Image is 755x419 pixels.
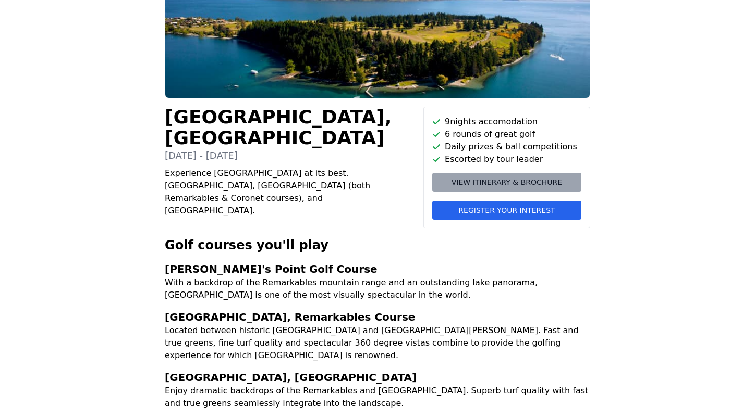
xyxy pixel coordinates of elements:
h3: [PERSON_NAME]'s Point Golf Course [165,262,590,276]
h3: [GEOGRAPHIC_DATA], [GEOGRAPHIC_DATA] [165,370,590,385]
span: Register your interest [458,205,555,215]
li: 6 rounds of great golf [432,128,581,141]
h3: [GEOGRAPHIC_DATA], Remarkables Course [165,310,590,324]
li: Daily prizes & ball competitions [432,141,581,153]
h1: [GEOGRAPHIC_DATA], [GEOGRAPHIC_DATA] [165,107,415,148]
p: Enjoy dramatic backdrops of the Remarkables and [GEOGRAPHIC_DATA]. Superb turf quality with fast ... [165,385,590,410]
p: Located between historic [GEOGRAPHIC_DATA] and [GEOGRAPHIC_DATA][PERSON_NAME]. Fast and true gree... [165,324,590,362]
p: Experience [GEOGRAPHIC_DATA] at its best. [GEOGRAPHIC_DATA], [GEOGRAPHIC_DATA] (both Remarkables ... [165,167,415,217]
a: View itinerary & brochure [432,173,581,192]
span: View itinerary & brochure [452,177,562,187]
p: [DATE] - [DATE] [165,148,415,163]
li: 9 nights accomodation [432,116,581,128]
li: Escorted by tour leader [432,153,581,166]
p: With a backdrop of the Remarkables mountain range and an outstanding lake panorama, [GEOGRAPHIC_D... [165,276,590,301]
button: Register your interest [432,201,581,220]
h2: Golf courses you'll play [165,237,590,253]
